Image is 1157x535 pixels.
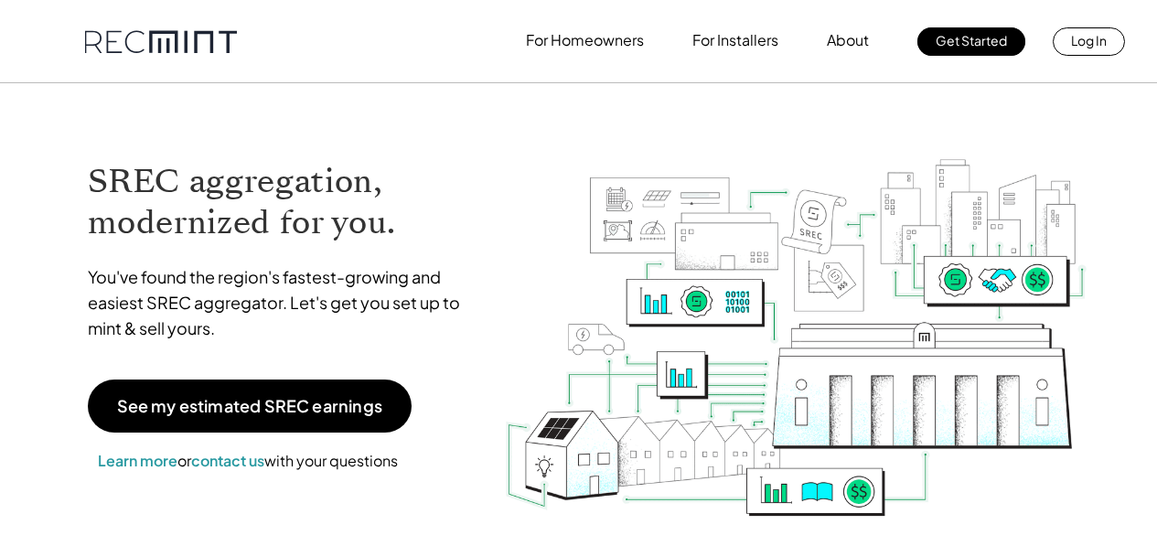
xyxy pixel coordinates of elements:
[88,264,477,341] p: You've found the region's fastest-growing and easiest SREC aggregator. Let's get you set up to mi...
[526,27,644,53] p: For Homeowners
[1071,27,1107,53] p: Log In
[98,451,177,470] a: Learn more
[936,27,1007,53] p: Get Started
[827,27,869,53] p: About
[88,161,477,243] h1: SREC aggregation, modernized for you.
[88,449,408,473] p: or with your questions
[88,380,412,433] a: See my estimated SREC earnings
[917,27,1025,56] a: Get Started
[1053,27,1125,56] a: Log In
[191,451,264,470] a: contact us
[504,111,1087,521] img: RECmint value cycle
[117,398,382,414] p: See my estimated SREC earnings
[692,27,778,53] p: For Installers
